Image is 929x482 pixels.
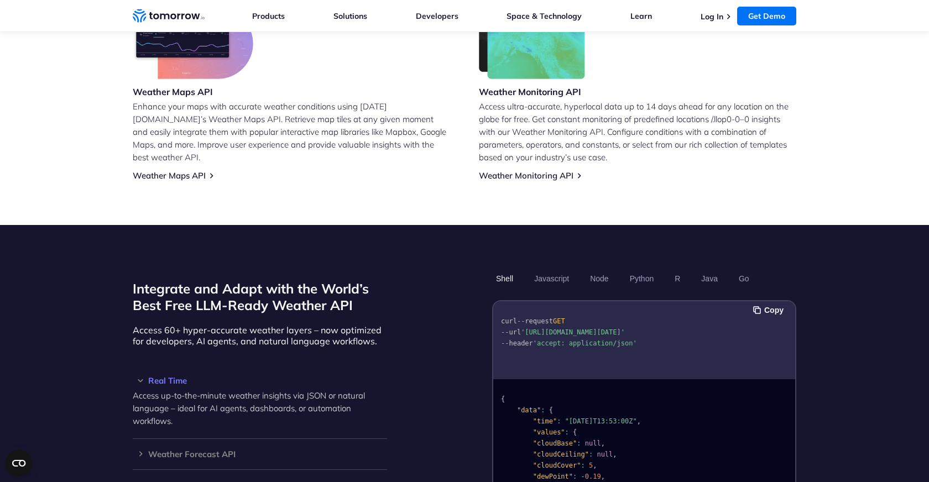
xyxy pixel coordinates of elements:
[133,100,450,164] p: Enhance your maps with accurate weather conditions using [DATE][DOMAIN_NAME]’s Weather Maps API. ...
[549,406,553,414] span: {
[737,7,796,25] a: Get Demo
[589,450,593,458] span: :
[753,304,787,316] button: Copy
[533,450,589,458] span: "cloudCeiling"
[565,428,569,436] span: :
[501,317,517,325] span: curl
[533,439,577,447] span: "cloudBase"
[533,417,557,425] span: "time"
[333,11,367,21] a: Solutions
[133,450,387,458] h3: Weather Forecast API
[593,462,597,469] span: ,
[479,100,796,164] p: Access ultra-accurate, hyperlocal data up to 14 days ahead for any location on the globe for free...
[581,462,585,469] span: :
[573,428,577,436] span: {
[565,417,637,425] span: "[DATE]T13:53:00Z"
[492,269,517,288] button: Shell
[626,269,658,288] button: Python
[133,324,387,347] p: Access 60+ hyper-accurate weather layers – now optimized for developers, AI agents, and natural l...
[501,395,505,403] span: {
[533,428,565,436] span: "values"
[501,339,509,347] span: --
[133,389,387,427] p: Access up-to-the-minute weather insights via JSON or natural language – ideal for AI agents, dash...
[133,170,206,181] a: Weather Maps API
[701,12,723,22] a: Log In
[630,11,652,21] a: Learn
[517,406,541,414] span: "data"
[517,317,525,325] span: --
[533,473,573,480] span: "dewPoint"
[133,86,253,98] h3: Weather Maps API
[735,269,753,288] button: Go
[133,376,387,385] h3: Real Time
[585,439,601,447] span: null
[133,8,205,24] a: Home link
[530,269,573,288] button: Javascript
[479,170,573,181] a: Weather Monitoring API
[613,450,617,458] span: ,
[507,11,582,21] a: Space & Technology
[637,417,641,425] span: ,
[133,280,387,313] h2: Integrate and Adapt with the World’s Best Free LLM-Ready Weather API
[533,462,581,469] span: "cloudCover"
[479,86,585,98] h3: Weather Monitoring API
[671,269,684,288] button: R
[585,473,601,480] span: 0.19
[416,11,458,21] a: Developers
[597,450,613,458] span: null
[697,269,722,288] button: Java
[509,339,533,347] span: header
[533,339,637,347] span: 'accept: application/json'
[586,269,612,288] button: Node
[581,473,585,480] span: -
[553,317,565,325] span: GET
[525,317,553,325] span: request
[573,473,577,480] span: :
[541,406,545,414] span: :
[509,328,521,336] span: url
[252,11,285,21] a: Products
[577,439,581,447] span: :
[601,439,605,447] span: ,
[521,328,625,336] span: '[URL][DOMAIN_NAME][DATE]'
[557,417,561,425] span: :
[589,462,593,469] span: 5
[501,328,509,336] span: --
[6,450,32,476] button: Open CMP widget
[601,473,605,480] span: ,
